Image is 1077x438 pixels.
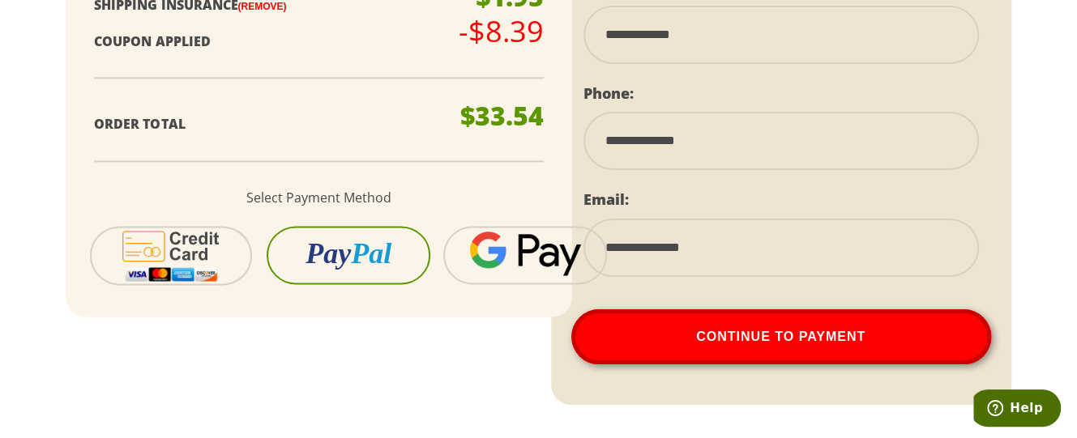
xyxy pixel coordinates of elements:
[94,30,464,53] p: Coupon Applied
[460,103,544,129] p: $33.54
[583,83,634,103] label: Phone:
[306,237,351,270] i: Pay
[237,1,286,12] a: (Remove)
[351,237,391,270] i: Pal
[469,231,581,277] img: googlepay.png
[94,113,464,136] p: Order Total
[112,228,231,283] img: cc-icon-2.svg
[583,189,629,209] label: Email:
[459,17,544,46] p: -$8.39
[571,309,991,364] button: Continue To Payment
[973,389,1061,430] iframe: Opens a widget where you can find more information
[267,226,430,284] button: PayPal
[94,186,544,210] p: Select Payment Method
